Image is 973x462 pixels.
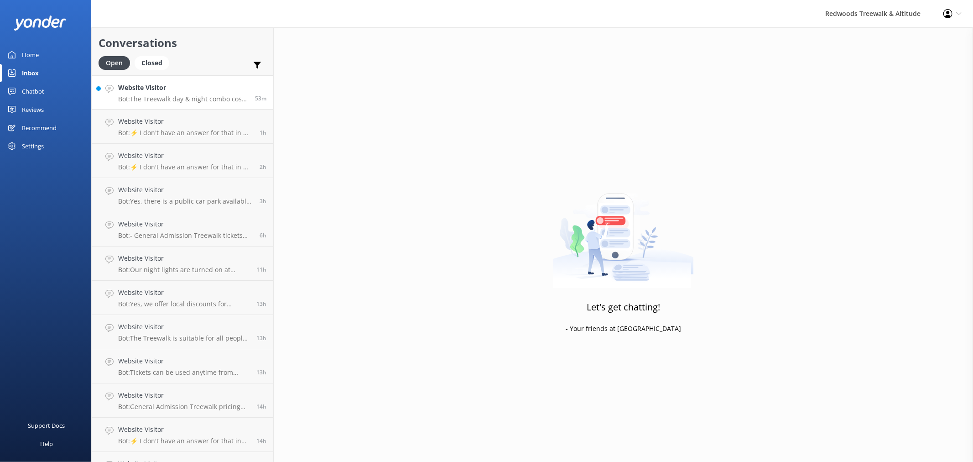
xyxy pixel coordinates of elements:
[92,212,273,247] a: Website VisitorBot:- General Admission Treewalk tickets are valid for up to 12 months from the pu...
[118,253,250,263] h4: Website Visitor
[256,300,266,308] span: Sep 30 2025 08:08pm (UTC +13:00) Pacific/Auckland
[118,266,250,274] p: Bot: Our night lights are turned on at sunset, and the night walk starts 20 minutes thereafter. E...
[135,56,169,70] div: Closed
[92,247,273,281] a: Website VisitorBot:Our night lights are turned on at sunset, and the night walk starts 20 minutes...
[118,116,253,126] h4: Website Visitor
[260,231,266,239] span: Oct 01 2025 03:17am (UTC +13:00) Pacific/Auckland
[256,403,266,410] span: Sep 30 2025 07:26pm (UTC +13:00) Pacific/Auckland
[99,58,135,68] a: Open
[22,119,57,137] div: Recommend
[118,390,250,400] h4: Website Visitor
[22,82,44,100] div: Chatbot
[22,137,44,155] div: Settings
[118,231,253,240] p: Bot: - General Admission Treewalk tickets are valid for up to 12 months from the purchase date an...
[14,16,66,31] img: yonder-white-logo.png
[92,315,273,349] a: Website VisitorBot:The Treewalk is suitable for all people, young and old, and there are small st...
[260,129,266,136] span: Oct 01 2025 08:03am (UTC +13:00) Pacific/Auckland
[92,144,273,178] a: Website VisitorBot:⚡ I don't have an answer for that in my knowledge base. Please try and rephras...
[92,110,273,144] a: Website VisitorBot:⚡ I don't have an answer for that in my knowledge base. Please try and rephras...
[99,34,266,52] h2: Conversations
[135,58,174,68] a: Closed
[118,219,253,229] h4: Website Visitor
[92,418,273,452] a: Website VisitorBot:⚡ I don't have an answer for that in my knowledge base. Please try and rephras...
[118,300,250,308] p: Bot: Yes, we offer local discounts for Rotorua residents. For the Redwoods Glowworms, the local p...
[566,324,681,334] p: - Your friends at [GEOGRAPHIC_DATA]
[118,185,253,195] h4: Website Visitor
[118,403,250,411] p: Bot: General Admission Treewalk pricing starts at $42 for adults (16+ years) and $26 for children...
[22,46,39,64] div: Home
[28,416,65,435] div: Support Docs
[92,383,273,418] a: Website VisitorBot:General Admission Treewalk pricing starts at $42 for adults (16+ years) and $2...
[553,174,694,288] img: artwork of a man stealing a conversation from at giant smartphone
[118,163,253,171] p: Bot: ⚡ I don't have an answer for that in my knowledge base. Please try and rephrase your questio...
[118,368,250,377] p: Bot: Tickets can be used anytime from when we open until we close. For specific closing times, pl...
[22,64,39,82] div: Inbox
[99,56,130,70] div: Open
[118,197,253,205] p: Bot: Yes, there is a public car park available directly underneath the [GEOGRAPHIC_DATA], which i...
[92,349,273,383] a: Website VisitorBot:Tickets can be used anytime from when we open until we close. For specific clo...
[118,437,250,445] p: Bot: ⚡ I don't have an answer for that in my knowledge base. Please try and rephrase your questio...
[118,129,253,137] p: Bot: ⚡ I don't have an answer for that in my knowledge base. Please try and rephrase your questio...
[22,100,44,119] div: Reviews
[587,300,660,315] h3: Let's get chatting!
[92,281,273,315] a: Website VisitorBot:Yes, we offer local discounts for Rotorua residents. For the Redwoods Glowworm...
[260,197,266,205] span: Oct 01 2025 05:56am (UTC +13:00) Pacific/Auckland
[256,437,266,445] span: Sep 30 2025 07:10pm (UTC +13:00) Pacific/Auckland
[92,75,273,110] a: Website VisitorBot:The Treewalk day & night combo costs $69 per adult (16+ years) for General Adm...
[118,83,248,93] h4: Website Visitor
[118,322,250,332] h4: Website Visitor
[256,266,266,273] span: Sep 30 2025 09:29pm (UTC +13:00) Pacific/Auckland
[118,95,248,103] p: Bot: The Treewalk day & night combo costs $69 per adult (16+ years) for General Admission entry. ...
[118,151,253,161] h4: Website Visitor
[255,94,266,102] span: Oct 01 2025 08:33am (UTC +13:00) Pacific/Auckland
[118,356,250,366] h4: Website Visitor
[118,425,250,435] h4: Website Visitor
[118,288,250,298] h4: Website Visitor
[260,163,266,171] span: Oct 01 2025 07:15am (UTC +13:00) Pacific/Auckland
[118,334,250,342] p: Bot: The Treewalk is suitable for all people, young and old, and there are small steps around 20 ...
[256,368,266,376] span: Sep 30 2025 07:32pm (UTC +13:00) Pacific/Auckland
[40,435,53,453] div: Help
[256,334,266,342] span: Sep 30 2025 07:45pm (UTC +13:00) Pacific/Auckland
[92,178,273,212] a: Website VisitorBot:Yes, there is a public car park available directly underneath the [GEOGRAPHIC_...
